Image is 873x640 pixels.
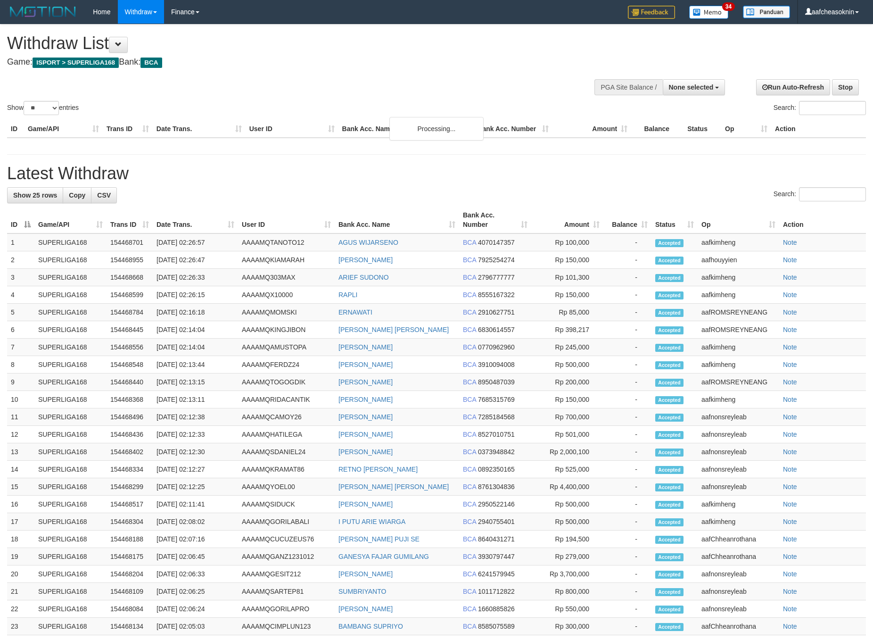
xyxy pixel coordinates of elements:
[531,269,603,286] td: Rp 101,300
[478,500,515,508] span: Copy 2950522146 to clipboard
[7,461,34,478] td: 14
[478,291,515,299] span: Copy 8555167322 to clipboard
[698,513,779,531] td: aafkimheng
[107,548,153,565] td: 154468175
[655,274,684,282] span: Accepted
[63,187,91,203] a: Copy
[698,443,779,461] td: aafnonsreyleab
[246,120,338,138] th: User ID
[531,531,603,548] td: Rp 194,500
[783,239,797,246] a: Note
[34,531,107,548] td: SUPERLIGA168
[463,465,476,473] span: BCA
[238,304,335,321] td: AAAAMQMOMSKI
[783,274,797,281] a: Note
[238,207,335,233] th: User ID: activate to sort column ascending
[24,101,59,115] select: Showentries
[552,120,631,138] th: Amount
[107,391,153,408] td: 154468368
[153,443,238,461] td: [DATE] 02:12:30
[107,531,153,548] td: 154468188
[698,286,779,304] td: aafkimheng
[655,309,684,317] span: Accepted
[698,233,779,251] td: aafkimheng
[34,339,107,356] td: SUPERLIGA168
[463,326,476,333] span: BCA
[698,478,779,496] td: aafnonsreyleab
[153,339,238,356] td: [DATE] 02:14:04
[34,478,107,496] td: SUPERLIGA168
[338,500,393,508] a: [PERSON_NAME]
[238,496,335,513] td: AAAAMQSIDUCK
[7,339,34,356] td: 7
[34,443,107,461] td: SUPERLIGA168
[774,187,866,201] label: Search:
[463,308,476,316] span: BCA
[7,374,34,391] td: 9
[338,326,449,333] a: [PERSON_NAME] [PERSON_NAME]
[338,308,372,316] a: ERNAWATI
[783,431,797,438] a: Note
[783,518,797,525] a: Note
[799,187,866,201] input: Search:
[463,535,476,543] span: BCA
[34,461,107,478] td: SUPERLIGA168
[338,588,386,595] a: SUMBRIYANTO
[531,461,603,478] td: Rp 525,000
[107,286,153,304] td: 154468599
[603,339,651,356] td: -
[34,207,107,233] th: Game/API: activate to sort column ascending
[603,513,651,531] td: -
[478,535,515,543] span: Copy 8640431271 to clipboard
[338,274,389,281] a: ARIEF SUDONO
[783,256,797,264] a: Note
[478,308,515,316] span: Copy 2910627751 to clipboard
[531,251,603,269] td: Rp 150,000
[478,518,515,525] span: Copy 2940755401 to clipboard
[107,269,153,286] td: 154468668
[531,321,603,339] td: Rp 398,217
[603,478,651,496] td: -
[34,513,107,531] td: SUPERLIGA168
[7,548,34,565] td: 19
[153,391,238,408] td: [DATE] 02:13:11
[34,321,107,339] td: SUPERLIGA168
[7,513,34,531] td: 17
[338,623,403,630] a: BAMBANG SUPRIYO
[594,79,662,95] div: PGA Site Balance /
[107,207,153,233] th: Trans ID: activate to sort column ascending
[107,513,153,531] td: 154468304
[153,461,238,478] td: [DATE] 02:12:27
[7,233,34,251] td: 1
[684,120,721,138] th: Status
[338,535,420,543] a: [PERSON_NAME] PUJI SE
[7,408,34,426] td: 11
[107,496,153,513] td: 154468517
[603,207,651,233] th: Balance: activate to sort column ascending
[698,356,779,374] td: aafkimheng
[34,356,107,374] td: SUPERLIGA168
[689,6,729,19] img: Button%20Memo.svg
[463,239,476,246] span: BCA
[603,356,651,374] td: -
[238,513,335,531] td: AAAAMQGORILABALI
[698,531,779,548] td: aafChheanrothana
[7,426,34,443] td: 12
[669,83,714,91] span: None selected
[655,344,684,352] span: Accepted
[531,304,603,321] td: Rp 85,000
[698,408,779,426] td: aafnonsreyleab
[531,478,603,496] td: Rp 4,400,000
[743,6,790,18] img: panduan.png
[7,58,573,67] h4: Game: Bank:
[338,239,398,246] a: AGUS WIJARSENO
[783,413,797,421] a: Note
[655,361,684,369] span: Accepted
[13,191,57,199] span: Show 25 rows
[779,207,866,233] th: Action
[7,286,34,304] td: 4
[478,274,515,281] span: Copy 2796777777 to clipboard
[603,304,651,321] td: -
[698,461,779,478] td: aafnonsreyleab
[655,466,684,474] span: Accepted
